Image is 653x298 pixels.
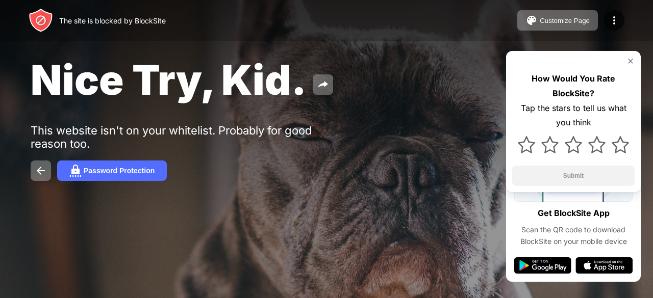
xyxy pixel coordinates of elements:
img: star.svg [612,136,629,153]
div: Tap the stars to tell us what you think [512,101,635,130]
img: pallet.svg [525,14,538,26]
button: Password Protection [57,160,167,181]
img: app-store.svg [575,257,633,274]
img: star.svg [588,136,606,153]
button: Customize Page [517,10,598,31]
img: password.svg [69,165,82,177]
img: back.svg [35,165,47,177]
div: The site is blocked by BlockSite [59,16,166,25]
img: menu-icon.svg [608,14,620,26]
img: star.svg [541,136,559,153]
div: Password Protection [84,167,155,175]
img: google-play.svg [514,257,571,274]
div: This website isn't on your whitelist. Probably for good reason too. [31,124,346,150]
div: How Would You Rate BlockSite? [512,71,635,101]
img: star.svg [565,136,582,153]
img: rate-us-close.svg [626,57,635,65]
div: Customize Page [540,17,590,24]
img: star.svg [518,136,535,153]
img: share.svg [317,78,329,91]
button: Submit [512,166,635,186]
iframe: Banner [31,170,272,286]
span: Nice Try, Kid. [31,55,307,104]
img: header-logo.svg [29,8,53,33]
